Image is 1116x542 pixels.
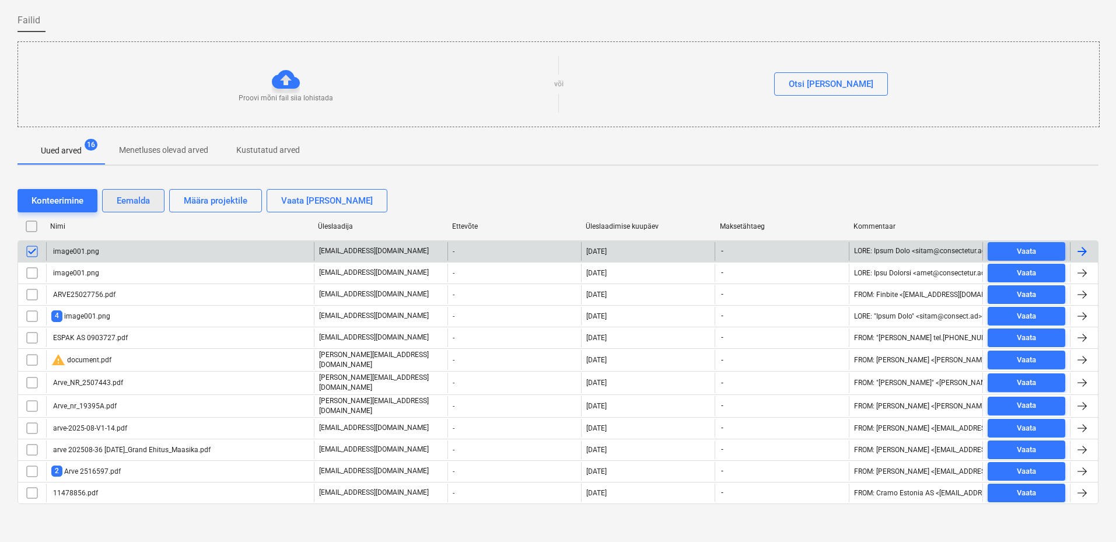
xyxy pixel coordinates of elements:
button: Eemalda [102,189,165,212]
div: - [447,484,581,502]
div: Vaata [1017,245,1036,258]
div: Vaata [1017,487,1036,500]
div: Vaata [1017,376,1036,390]
div: - [447,242,581,261]
div: ESPAK AS 0903727.pdf [51,334,128,342]
p: [EMAIL_ADDRESS][DOMAIN_NAME] [319,333,429,342]
p: Proovi mõni fail siia lohistada [239,93,333,103]
div: - [447,264,581,282]
div: image001.png [51,247,99,256]
div: Nimi [50,222,309,230]
div: 11478856.pdf [51,489,98,497]
div: [DATE] [586,269,607,277]
div: Üleslaadija [318,222,443,230]
span: - [720,401,725,411]
p: Kustutatud arved [236,144,300,156]
button: Vaata [988,440,1065,459]
p: [EMAIL_ADDRESS][DOMAIN_NAME] [319,246,429,256]
div: Üleslaadimise kuupäev [586,222,711,230]
div: [DATE] [586,312,607,320]
button: Vaata [988,285,1065,304]
div: - [447,328,581,347]
div: [DATE] [586,489,607,497]
span: - [720,268,725,278]
div: image001.png [51,269,99,277]
span: 2 [51,466,62,477]
p: [EMAIL_ADDRESS][DOMAIN_NAME] [319,268,429,278]
span: warning [51,353,65,367]
div: [DATE] [586,467,607,475]
span: - [720,488,725,498]
div: ARVE25027756.pdf [51,291,116,299]
button: Vaata [988,373,1065,392]
span: 16 [85,139,97,151]
div: Vaata [1017,310,1036,323]
div: Konteerimine [32,193,83,208]
div: Arve_nr_19395A.pdf [51,402,117,410]
div: - [447,396,581,416]
div: [DATE] [586,402,607,410]
div: [DATE] [586,334,607,342]
div: Vaata [PERSON_NAME] [281,193,373,208]
span: - [720,423,725,433]
div: Ettevõte [452,222,577,230]
div: - [447,440,581,459]
button: Vaata [988,351,1065,369]
p: [EMAIL_ADDRESS][DOMAIN_NAME] [319,445,429,454]
button: Vaata [PERSON_NAME] [267,189,387,212]
p: [EMAIL_ADDRESS][DOMAIN_NAME] [319,488,429,498]
div: arve 202508-36 [DATE]_Grand Ehitus_Maasika.pdf [51,446,211,454]
div: [DATE] [586,424,607,432]
span: - [720,333,725,342]
div: Vaata [1017,354,1036,367]
button: Vaata [988,242,1065,261]
button: Vaata [988,484,1065,502]
button: Vaata [988,397,1065,415]
div: - [447,307,581,326]
div: - [447,285,581,304]
div: Vaata [1017,331,1036,345]
div: Kommentaar [853,222,978,230]
div: - [447,462,581,481]
div: Määra projektile [184,193,247,208]
p: Menetluses olevad arved [119,144,208,156]
p: [PERSON_NAME][EMAIL_ADDRESS][DOMAIN_NAME] [319,373,443,393]
button: Vaata [988,462,1065,481]
div: Vaata [1017,288,1036,302]
button: Vaata [988,419,1065,438]
div: [DATE] [586,356,607,364]
div: image001.png [51,310,110,321]
div: Otsi [PERSON_NAME] [789,76,873,92]
div: Proovi mõni fail siia lohistadavõiOtsi [PERSON_NAME] [18,41,1100,127]
p: Uued arved [41,145,82,157]
div: Vaata [1017,465,1036,478]
span: - [720,289,725,299]
iframe: Chat Widget [1058,486,1116,542]
span: - [720,355,725,365]
div: Arve 2516597.pdf [51,466,121,477]
div: [DATE] [586,379,607,387]
span: - [720,445,725,454]
div: Vaata [1017,443,1036,457]
span: - [720,311,725,321]
p: [PERSON_NAME][EMAIL_ADDRESS][DOMAIN_NAME] [319,350,443,370]
div: - [447,373,581,393]
span: - [720,378,725,388]
div: [DATE] [586,446,607,454]
span: Failid [18,13,40,27]
button: Vaata [988,264,1065,282]
div: Vaata [1017,399,1036,412]
p: [PERSON_NAME][EMAIL_ADDRESS][DOMAIN_NAME] [319,396,443,416]
span: 4 [51,310,62,321]
div: [DATE] [586,247,607,256]
div: Arve_NR_2507443.pdf [51,379,123,387]
p: [EMAIL_ADDRESS][DOMAIN_NAME] [319,311,429,321]
p: [EMAIL_ADDRESS][DOMAIN_NAME] [319,289,429,299]
button: Vaata [988,307,1065,326]
div: document.pdf [51,353,111,367]
div: arve-2025-08-V1-14.pdf [51,424,127,432]
p: [EMAIL_ADDRESS][DOMAIN_NAME] [319,423,429,433]
button: Konteerimine [18,189,97,212]
button: Otsi [PERSON_NAME] [774,72,888,96]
